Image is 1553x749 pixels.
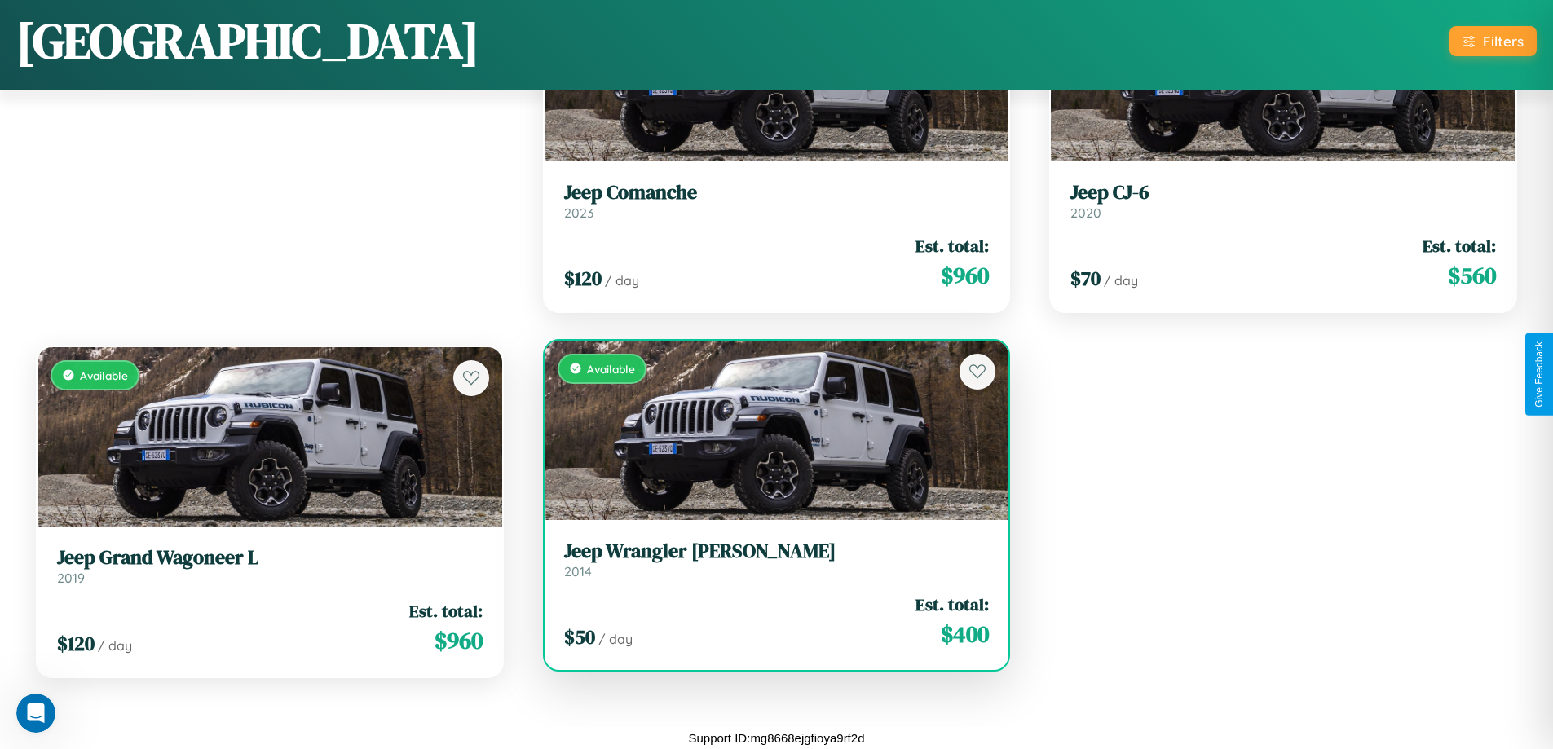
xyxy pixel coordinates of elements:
[16,694,55,733] iframe: Intercom live chat
[598,631,633,647] span: / day
[564,540,990,563] h3: Jeep Wrangler [PERSON_NAME]
[915,593,989,616] span: Est. total:
[1533,341,1545,408] div: Give Feedback
[564,181,990,205] h3: Jeep Comanche
[16,7,479,74] h1: [GEOGRAPHIC_DATA]
[564,181,990,221] a: Jeep Comanche2023
[98,637,132,654] span: / day
[564,540,990,579] a: Jeep Wrangler [PERSON_NAME]2014
[587,362,635,376] span: Available
[1423,234,1496,258] span: Est. total:
[80,368,128,382] span: Available
[941,618,989,650] span: $ 400
[57,630,95,657] span: $ 120
[1483,33,1524,50] div: Filters
[1070,265,1101,292] span: $ 70
[57,546,483,570] h3: Jeep Grand Wagoneer L
[435,624,483,657] span: $ 960
[1448,259,1496,292] span: $ 560
[689,727,865,749] p: Support ID: mg8668ejgfioya9rf2d
[564,623,595,650] span: $ 50
[605,272,639,289] span: / day
[1449,26,1537,56] button: Filters
[1070,181,1496,205] h3: Jeep CJ-6
[1070,205,1101,221] span: 2020
[1104,272,1138,289] span: / day
[564,563,592,579] span: 2014
[57,546,483,586] a: Jeep Grand Wagoneer L2019
[564,265,602,292] span: $ 120
[941,259,989,292] span: $ 960
[1070,181,1496,221] a: Jeep CJ-62020
[564,205,593,221] span: 2023
[409,599,483,623] span: Est. total:
[915,234,989,258] span: Est. total:
[57,570,85,586] span: 2019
